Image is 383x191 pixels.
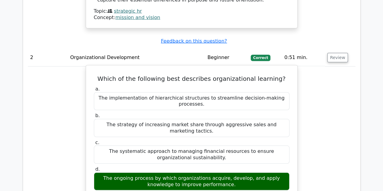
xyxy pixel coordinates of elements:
span: Correct [251,55,270,61]
div: Concept: [94,15,289,21]
td: Organizational Development [68,49,205,66]
span: d. [95,166,100,172]
td: 0:51 min. [282,49,325,66]
div: The systematic approach to managing financial resources to ensure organizational sustainability. [94,146,289,164]
div: The implementation of hierarchical structures to streamline decision-making processes. [94,92,289,110]
h5: Which of the following best describes organizational learning? [93,75,290,82]
div: The strategy of increasing market share through aggressive sales and marketing tactics. [94,119,289,137]
td: 2 [28,49,68,66]
button: Review [327,53,348,62]
span: b. [95,113,100,118]
td: Beginner [205,49,248,66]
div: The ongoing process by which organizations acquire, develop, and apply knowledge to improve perfo... [94,173,289,191]
span: c. [95,140,100,145]
a: mission and vision [115,15,160,20]
div: Topic: [94,8,289,15]
span: a. [95,86,100,92]
a: strategic hr [114,8,142,14]
a: Feedback on this question? [161,38,227,44]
